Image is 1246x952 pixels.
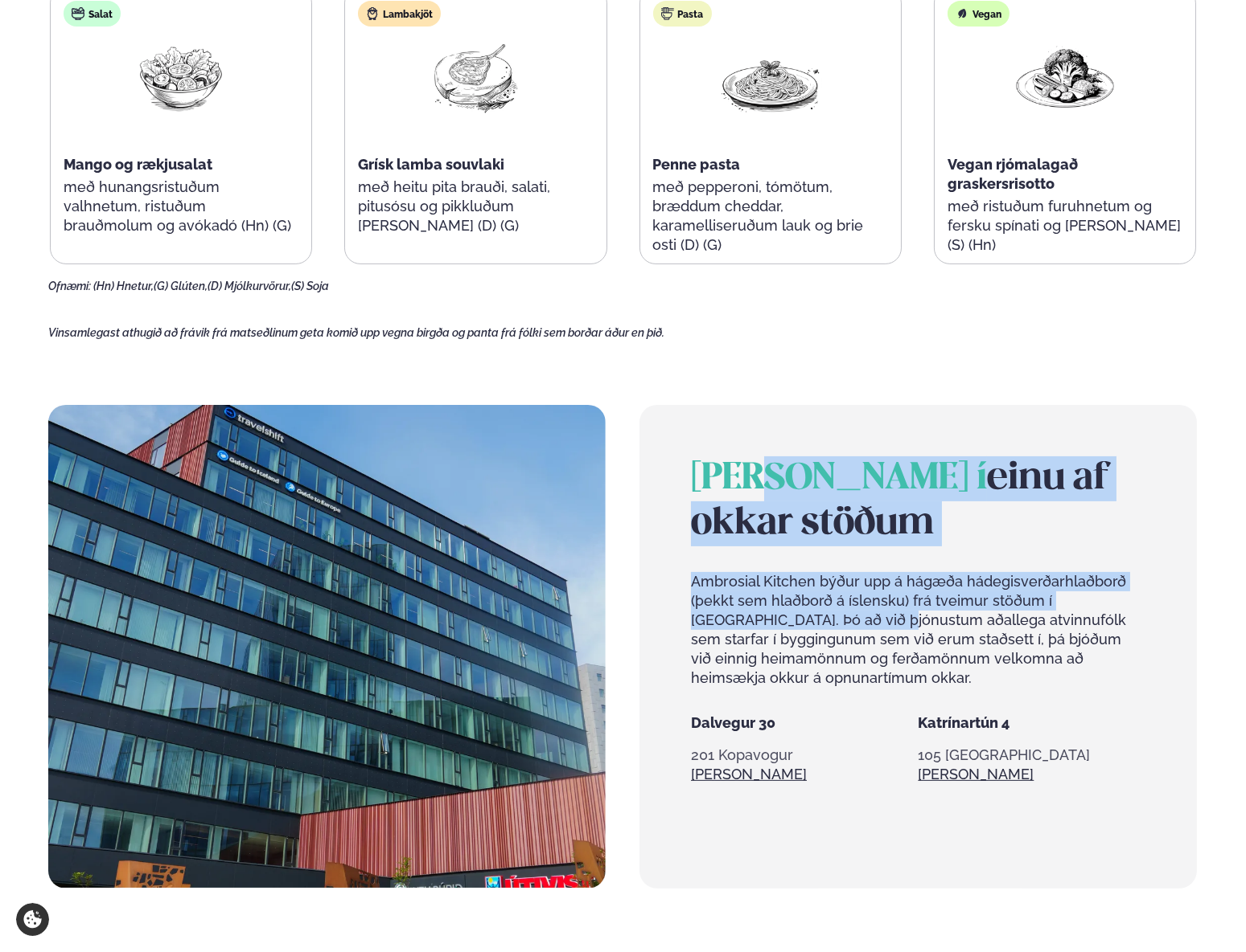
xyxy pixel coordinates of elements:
span: (S) Soja [291,280,329,292]
a: Sjá meira [918,765,1034,784]
p: með hunangsristuðum valhnetum, ristuðum brauðmolum og avókadó (Hn) (G) [64,178,298,235]
span: Vegan rjómalagað graskersrisotto [948,156,1078,192]
a: Sjá meira [691,765,807,784]
span: 201 Kopavogur [691,746,793,763]
img: image alt [48,405,606,889]
span: 105 [GEOGRAPHIC_DATA] [918,746,1090,763]
span: (D) Mjólkurvörur, [208,280,291,292]
span: Grísk lamba souvlaki [358,156,504,173]
div: Vegan [948,1,1010,27]
img: Vegan.svg [956,7,968,20]
a: Cookie settings [16,903,49,936]
img: pasta.svg [661,7,674,20]
div: Pasta [653,1,712,27]
span: (G) Glúten, [154,280,208,292]
span: (Hn) Hnetur, [93,280,154,292]
p: með ristuðum furuhnetum og fersku spínati og [PERSON_NAME] (S) (Hn) [948,197,1182,255]
span: Mango og rækjusalat [64,156,212,173]
span: [PERSON_NAME] í [691,461,987,496]
h2: einu af okkar stöðum [691,456,1145,546]
p: með heitu pita brauði, salati, pitusósu og pikkluðum [PERSON_NAME] (D) (G) [358,178,593,235]
h5: Katrínartún 4 [918,713,1145,733]
span: Vinsamlegast athugið að frávik frá matseðlinum geta komið upp vegna birgða og panta frá fólki sem... [48,326,664,339]
span: Penne pasta [653,156,741,173]
img: Salad.png [130,39,232,114]
img: Vegan.png [1014,39,1116,114]
p: Ambrosial Kitchen býður upp á hágæða hádegisverðarhlaðborð (þekkt sem hlaðborð á íslensku) frá tv... [691,572,1145,688]
img: Lamb.svg [366,7,379,20]
p: með pepperoni, tómötum, bræddum cheddar, karamelliseruðum lauk og brie osti (D) (G) [653,178,888,255]
div: Salat [64,1,121,27]
span: Ofnæmi: [48,280,91,292]
img: Lamb-Meat.png [424,39,527,114]
div: Lambakjöt [358,1,441,27]
h5: Dalvegur 30 [691,713,918,733]
img: Spagetti.png [719,39,822,114]
img: salad.svg [72,7,84,20]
